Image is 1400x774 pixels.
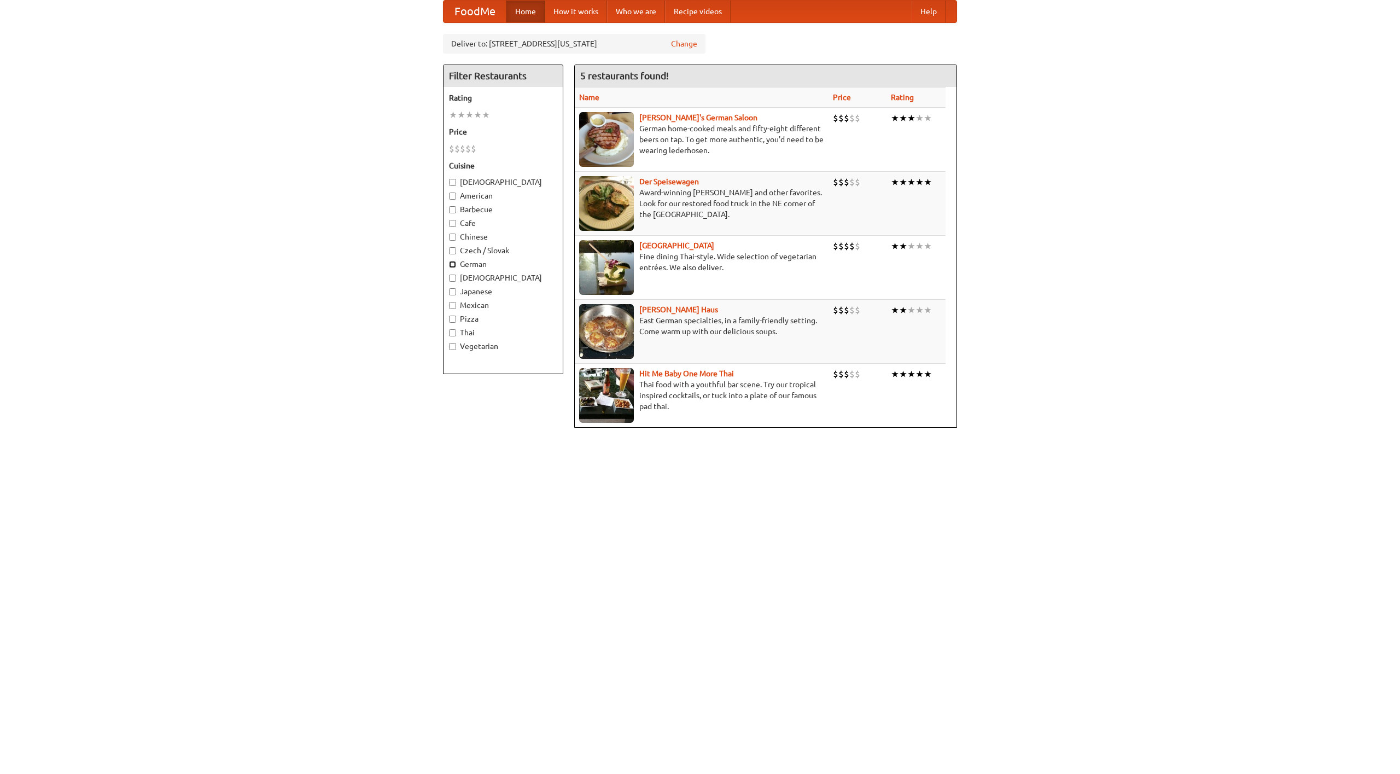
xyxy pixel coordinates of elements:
label: Cafe [449,218,557,229]
li: $ [844,368,849,380]
li: ★ [465,109,474,121]
li: ★ [891,368,899,380]
a: Change [671,38,697,49]
li: ★ [899,240,907,252]
li: ★ [924,176,932,188]
p: Fine dining Thai-style. Wide selection of vegetarian entrées. We also deliver. [579,251,824,273]
li: ★ [915,304,924,316]
li: $ [833,240,838,252]
img: babythai.jpg [579,368,634,423]
li: $ [838,304,844,316]
li: $ [855,176,860,188]
a: Hit Me Baby One More Thai [639,369,734,378]
li: $ [855,240,860,252]
li: $ [833,368,838,380]
label: Pizza [449,313,557,324]
img: speisewagen.jpg [579,176,634,231]
li: $ [844,176,849,188]
label: American [449,190,557,201]
li: ★ [474,109,482,121]
li: ★ [915,112,924,124]
li: ★ [915,176,924,188]
li: $ [849,304,855,316]
li: $ [838,368,844,380]
label: Barbecue [449,204,557,215]
input: [DEMOGRAPHIC_DATA] [449,275,456,282]
a: Price [833,93,851,102]
li: $ [833,176,838,188]
a: Home [506,1,545,22]
li: ★ [891,176,899,188]
label: Vegetarian [449,341,557,352]
p: East German specialties, in a family-friendly setting. Come warm up with our delicious soups. [579,315,824,337]
input: Chinese [449,234,456,241]
li: ★ [907,240,915,252]
a: Name [579,93,599,102]
h4: Filter Restaurants [444,65,563,87]
a: Der Speisewagen [639,177,699,186]
li: $ [849,240,855,252]
li: $ [460,143,465,155]
a: [PERSON_NAME]'s German Saloon [639,113,757,122]
li: ★ [907,112,915,124]
a: [GEOGRAPHIC_DATA] [639,241,714,250]
input: Pizza [449,316,456,323]
li: ★ [924,304,932,316]
li: ★ [899,112,907,124]
li: $ [844,112,849,124]
li: $ [465,143,471,155]
li: $ [844,304,849,316]
a: How it works [545,1,607,22]
label: Japanese [449,286,557,297]
li: $ [838,240,844,252]
input: Czech / Slovak [449,247,456,254]
li: ★ [924,240,932,252]
li: $ [855,304,860,316]
label: Mexican [449,300,557,311]
li: $ [833,112,838,124]
p: German home-cooked meals and fifty-eight different beers on tap. To get more authentic, you'd nee... [579,123,824,156]
input: Thai [449,329,456,336]
label: Czech / Slovak [449,245,557,256]
li: $ [471,143,476,155]
input: [DEMOGRAPHIC_DATA] [449,179,456,186]
li: ★ [457,109,465,121]
p: Thai food with a youthful bar scene. Try our tropical inspired cocktails, or tuck into a plate of... [579,379,824,412]
li: $ [844,240,849,252]
li: ★ [907,368,915,380]
li: $ [454,143,460,155]
ng-pluralize: 5 restaurants found! [580,71,669,81]
li: $ [849,112,855,124]
a: Who we are [607,1,665,22]
li: $ [838,176,844,188]
li: ★ [891,112,899,124]
li: $ [849,176,855,188]
a: FoodMe [444,1,506,22]
img: satay.jpg [579,240,634,295]
input: Barbecue [449,206,456,213]
label: Chinese [449,231,557,242]
label: [DEMOGRAPHIC_DATA] [449,272,557,283]
h5: Rating [449,92,557,103]
li: ★ [907,304,915,316]
input: Cafe [449,220,456,227]
li: $ [449,143,454,155]
label: Thai [449,327,557,338]
input: American [449,193,456,200]
li: ★ [924,368,932,380]
li: ★ [899,176,907,188]
li: ★ [899,368,907,380]
p: Award-winning [PERSON_NAME] and other favorites. Look for our restored food truck in the NE corne... [579,187,824,220]
img: kohlhaus.jpg [579,304,634,359]
a: Recipe videos [665,1,731,22]
label: [DEMOGRAPHIC_DATA] [449,177,557,188]
li: $ [838,112,844,124]
a: [PERSON_NAME] Haus [639,305,718,314]
li: ★ [482,109,490,121]
input: Vegetarian [449,343,456,350]
li: $ [849,368,855,380]
li: $ [855,368,860,380]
